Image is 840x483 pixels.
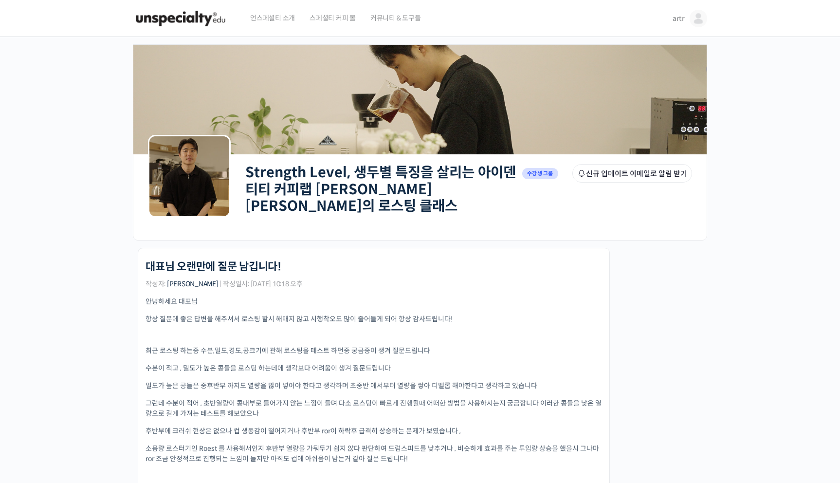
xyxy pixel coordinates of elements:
p: 수분이 적고 , 밀도가 높은 콩들을 로스팅 하는데에 생각보다 어려움이 생겨 질문드립니다 [146,363,602,373]
p: 그런데 수분이 적어 , 초반열량이 콩내부로 들어가지 않는 느낌이 들며 다소 로스팅이 빠르게 진행될때 어떠한 방법을 사용하시는지 궁금합니다 이러한 콩들을 낮은 열량으로 길게 가... [146,398,602,419]
p: 항상 질문에 좋은 답변을 해주셔서 로스팅 할시 해매지 않고 시행착오도 많이 줄어들게 되어 항상 감사드립니다! [146,314,602,324]
span: 작성자: | 작성일시: [DATE] 10:18 오후 [146,280,303,287]
p: 최근 로스팅 하는중 수분,밀도,경도,콩크기에 관해 로스팅을 테스트 하던중 궁금중이 생겨 질문드립니다 [146,346,602,356]
img: Group logo of Strength Level, 생두별 특징을 살리는 아이덴티티 커피랩 윤원균 대표의 로스팅 클래스 [148,135,231,218]
button: 신규 업데이트 이메일로 알림 받기 [572,164,692,183]
p: 안녕하세요 대표님 [146,297,602,307]
span: 수강생 그룹 [522,168,558,179]
h1: 대표님 오랜만에 질문 남깁니다! [146,260,281,273]
p: 후반부에 크러쉬 현상은 없으나 컵 생동감이 떨어지거나 후반부 ror이 하락후 급격히 상승하는 문제가 보였습니다 , [146,426,602,436]
p: 소용량 로스터기인 Roest 를 사용해서인지 후반부 열량을 가둬두기 쉽지 않다 판단하여 드럼스피드를 낮추거나 , 비슷하게 효과를 주는 투입량 상승을 했을시 그나마 ror 조금... [146,444,602,464]
p: 밀도가 높은 콩들은 중후반부 까지도 열량을 많이 넣어야 한다고 생각하며 초중반 에서부터 열량을 쌓아 디벨롭 해야한다고 생각하고 있습니다 [146,381,602,391]
span: artr [673,14,685,23]
a: [PERSON_NAME] [167,279,219,288]
a: Strength Level, 생두별 특징을 살리는 아이덴티티 커피랩 [PERSON_NAME] [PERSON_NAME]의 로스팅 클래스 [245,164,516,215]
